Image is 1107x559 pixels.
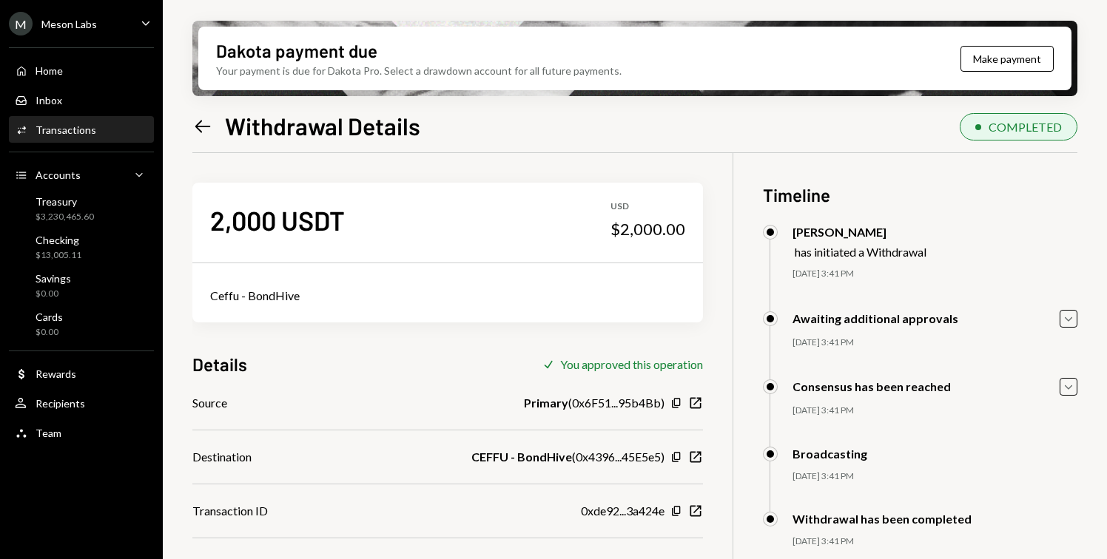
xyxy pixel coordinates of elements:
[36,249,81,262] div: $13,005.11
[192,394,227,412] div: Source
[9,116,154,143] a: Transactions
[36,169,81,181] div: Accounts
[960,46,1054,72] button: Make payment
[989,120,1062,134] div: COMPLETED
[36,195,94,208] div: Treasury
[9,306,154,342] a: Cards$0.00
[36,311,63,323] div: Cards
[9,419,154,446] a: Team
[793,535,1077,548] div: [DATE] 3:41 PM
[210,287,685,305] div: Ceffu - BondHive
[36,211,94,223] div: $3,230,465.60
[210,203,345,237] div: 2,000 USDT
[793,379,951,393] div: Consensus has been reached
[9,191,154,226] a: Treasury$3,230,465.60
[795,245,926,259] div: has initiated a Withdrawal
[793,268,1077,280] div: [DATE] 3:41 PM
[216,63,622,78] div: Your payment is due for Dakota Pro. Select a drawdown account for all future payments.
[524,394,664,412] div: ( 0x6F51...95b4Bb )
[793,336,1077,349] div: [DATE] 3:41 PM
[9,87,154,113] a: Inbox
[763,183,1077,207] h3: Timeline
[36,397,85,410] div: Recipients
[36,94,62,106] div: Inbox
[610,200,685,213] div: USD
[9,360,154,387] a: Rewards
[610,219,685,240] div: $2,000.00
[36,123,96,136] div: Transactions
[192,502,268,520] div: Transaction ID
[225,111,420,140] h1: Withdrawal Details
[793,512,972,526] div: Withdrawal has been completed
[793,311,958,325] div: Awaiting additional approvals
[9,390,154,416] a: Recipients
[9,161,154,188] a: Accounts
[793,447,867,461] div: Broadcasting
[36,64,63,77] div: Home
[36,367,76,380] div: Rewards
[581,502,664,520] div: 0xde92...3a424e
[36,234,81,246] div: Checking
[36,272,71,285] div: Savings
[192,352,247,376] h3: Details
[36,288,71,300] div: $0.00
[524,394,568,412] b: Primary
[36,427,61,439] div: Team
[560,357,703,371] div: You approved this operation
[9,268,154,303] a: Savings$0.00
[192,448,252,466] div: Destination
[9,57,154,84] a: Home
[41,18,97,30] div: Meson Labs
[216,38,377,63] div: Dakota payment due
[793,404,1077,417] div: [DATE] 3:41 PM
[9,12,33,35] div: M
[471,448,572,466] b: CEFFU - BondHive
[471,448,664,466] div: ( 0x4396...45E5e5 )
[9,229,154,265] a: Checking$13,005.11
[36,326,63,339] div: $0.00
[793,470,1077,483] div: [DATE] 3:41 PM
[793,225,926,239] div: [PERSON_NAME]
